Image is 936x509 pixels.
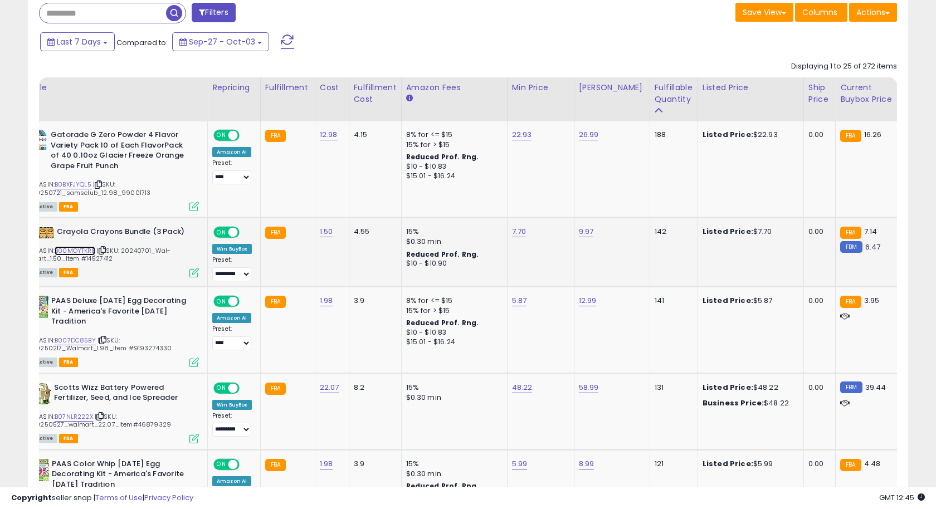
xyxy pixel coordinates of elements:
div: Min Price [512,82,569,94]
a: 22.93 [512,129,532,140]
small: FBA [840,459,861,471]
div: ASIN: [32,383,199,442]
span: | SKU: 20250217_Walmart_1.98_item #9193274330 [32,336,172,353]
div: $7.70 [703,227,795,237]
a: Terms of Use [95,492,143,503]
div: Cost [320,82,344,94]
div: Amazon AI [212,147,251,157]
div: [PERSON_NAME] [579,82,645,94]
a: B007DC85BY [55,336,96,345]
div: ASIN: [32,227,199,276]
span: 16.26 [864,129,882,140]
div: 15% for > $15 [406,140,499,150]
a: B07NLR222X [55,412,93,422]
div: 3.9 [354,459,393,469]
div: 4.55 [354,227,393,237]
div: $48.22 [703,398,795,408]
span: Columns [802,7,837,18]
a: 7.70 [512,226,526,237]
span: Last 7 Days [57,36,101,47]
div: $5.99 [703,459,795,469]
a: 8.99 [579,458,594,469]
div: $0.30 min [406,237,499,247]
div: 8.2 [354,383,393,393]
div: 141 [655,296,689,306]
span: OFF [238,297,256,306]
div: Preset: [212,256,252,281]
div: 121 [655,459,689,469]
small: FBA [840,130,861,142]
span: FBA [59,268,78,277]
div: $15.01 - $16.24 [406,337,499,347]
a: 1.98 [320,458,333,469]
div: 8% for <= $15 [406,296,499,306]
div: Amazon AI [212,313,251,323]
span: FBA [59,202,78,212]
div: $48.22 [703,383,795,393]
a: 12.99 [579,295,597,306]
div: $5.87 [703,296,795,306]
div: 15% [406,227,499,237]
div: 131 [655,383,689,393]
div: $10 - $10.83 [406,328,499,337]
div: 15% [406,383,499,393]
a: 5.99 [512,458,528,469]
span: ON [214,297,228,306]
b: Reduced Prof. Rng. [406,318,479,327]
div: $10 - $10.90 [406,259,499,268]
small: FBA [840,227,861,239]
span: All listings currently available for purchase on Amazon [32,358,57,367]
span: | SKU: 20250721_samsclub_12.98_99001713 [32,180,150,197]
small: FBA [265,227,286,239]
span: ON [214,459,228,469]
div: 188 [655,130,689,140]
small: FBA [265,383,286,395]
div: Displaying 1 to 25 of 272 items [791,61,897,72]
div: Fulfillment [265,82,310,94]
span: | SKU: 20240701_Wal-Mart_1.50_Item #14927412 [32,246,170,263]
div: $22.93 [703,130,795,140]
a: 1.98 [320,295,333,306]
b: PAAS Color Whip [DATE] Egg Decorating Kit - America's Favorite [DATE] Tradition [52,459,187,493]
span: FBA [59,358,78,367]
span: FBA [59,434,78,443]
span: ON [214,228,228,237]
div: Fulfillable Quantity [655,82,693,105]
div: 0.00 [808,227,827,237]
button: Save View [735,3,793,22]
a: 22.07 [320,382,339,393]
b: Listed Price: [703,382,753,393]
div: 15% [406,459,499,469]
a: Privacy Policy [144,492,193,503]
span: All listings currently available for purchase on Amazon [32,268,57,277]
div: 0.00 [808,459,827,469]
small: Amazon Fees. [406,94,413,104]
div: 3.9 [354,296,393,306]
img: 513wTwiq3HL._SL40_.jpg [32,227,54,239]
b: Reduced Prof. Rng. [406,249,479,259]
div: Fulfillment Cost [354,82,397,105]
span: OFF [238,459,256,469]
button: Columns [795,3,847,22]
b: Gatorade G Zero Powder 4 Flavor Variety Pack 10 of Each FlavorPack of 40 0.10oz Glacier Freeze Or... [51,130,186,174]
span: 7.14 [864,226,877,237]
small: FBA [265,459,286,471]
div: 15% for > $15 [406,306,499,316]
span: OFF [238,228,256,237]
button: Filters [192,3,235,22]
div: $10 - $10.83 [406,162,499,172]
span: OFF [238,131,256,140]
button: Last 7 Days [40,32,115,51]
div: Ship Price [808,82,831,105]
span: ON [214,131,228,140]
span: Compared to: [116,37,168,48]
div: Win BuyBox [212,244,252,254]
div: 0.00 [808,296,827,306]
span: Sep-27 - Oct-03 [189,36,255,47]
button: Sep-27 - Oct-03 [172,32,269,51]
span: All listings currently available for purchase on Amazon [32,202,57,212]
span: 4.48 [864,458,881,469]
b: Listed Price: [703,458,753,469]
div: 4.15 [354,130,393,140]
div: ASIN: [32,296,199,366]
